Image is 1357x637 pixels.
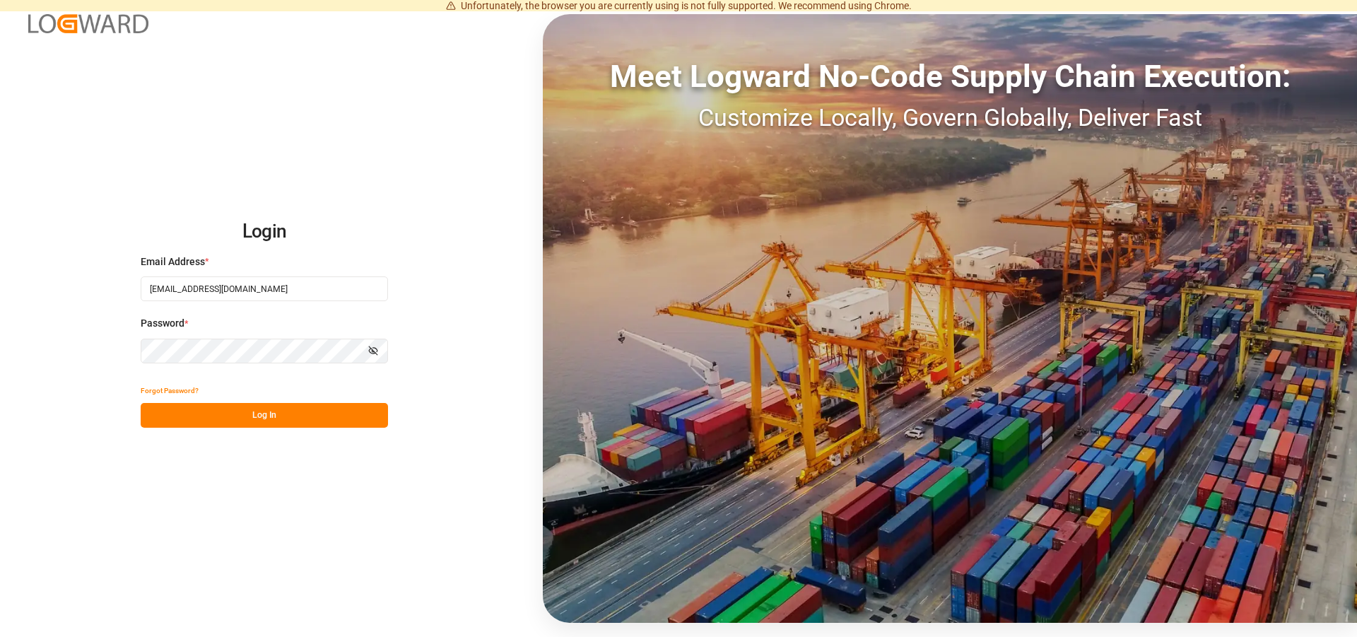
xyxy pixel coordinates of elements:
[141,378,199,403] button: Forgot Password?
[141,255,205,269] span: Email Address
[141,403,388,428] button: Log In
[141,276,388,301] input: Enter your email
[141,316,184,331] span: Password
[543,100,1357,136] div: Customize Locally, Govern Globally, Deliver Fast
[141,209,388,255] h2: Login
[543,53,1357,100] div: Meet Logward No-Code Supply Chain Execution:
[28,14,148,33] img: Logward_new_orange.png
